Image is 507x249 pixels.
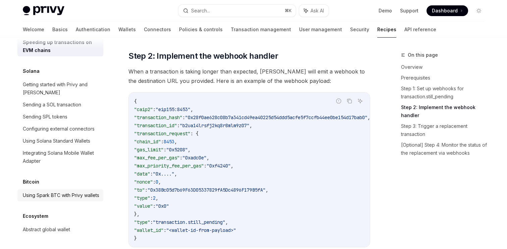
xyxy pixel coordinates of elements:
[299,21,342,38] a: User management
[190,131,199,137] span: : {
[177,122,180,129] span: :
[185,114,368,120] span: "0x28f0ae628c08b7a341cd49ea40225d54ddd5acfe5f7ccfb44ee0be154d17bab0"
[134,235,137,241] span: }
[311,7,324,14] span: Ask AI
[17,147,103,167] a: Integrating Solana Mobile Wallet Adapter
[164,227,166,233] span: :
[174,171,177,177] span: ,
[23,113,67,121] div: Sending SPL tokens
[144,21,171,38] a: Connectors
[150,219,153,225] span: :
[153,203,156,209] span: :
[76,21,110,38] a: Authentication
[17,223,103,236] a: Abstract global wallet
[225,219,228,225] span: ,
[150,195,153,201] span: :
[207,155,209,161] span: ,
[134,106,153,112] span: "caip2"
[134,114,182,120] span: "transaction_hash"
[266,187,268,193] span: ,
[231,21,291,38] a: Transaction management
[401,83,490,102] a: Step 1: Set up webhooks for transaction.still_pending
[164,139,174,145] span: 8453
[249,122,252,129] span: ,
[191,7,210,15] div: Search...
[17,111,103,123] a: Sending SPL tokens
[401,72,490,83] a: Prerequisites
[180,155,182,161] span: :
[153,106,156,112] span: :
[23,101,81,109] div: Sending a SOL transaction
[145,187,148,193] span: :
[432,7,458,14] span: Dashboard
[23,178,39,186] h5: Bitcoin
[128,51,278,61] span: Step 2: Implement the webhook handler
[17,123,103,135] a: Configuring external connectors
[17,79,103,99] a: Getting started with Privy and [PERSON_NAME]
[23,21,44,38] a: Welcome
[427,5,468,16] a: Dashboard
[134,98,137,104] span: {
[23,81,99,97] div: Getting started with Privy and [PERSON_NAME]
[161,139,164,145] span: :
[377,21,396,38] a: Recipes
[179,21,223,38] a: Policies & controls
[134,131,190,137] span: "transaction_request"
[148,187,266,193] span: "0x38Bc05d7b69F63D05337829fA5Dc4896F179B5fA"
[134,122,177,129] span: "transaction_id"
[401,121,490,140] a: Step 3: Trigger a replacement transaction
[182,155,207,161] span: "0xadc0e"
[134,219,150,225] span: "type"
[401,62,490,72] a: Overview
[23,6,64,15] img: light logo
[178,5,296,17] button: Search...⌘K
[23,125,95,133] div: Configuring external connectors
[158,179,161,185] span: ,
[153,195,156,201] span: 2
[134,163,204,169] span: "max_priority_fee_per_gas"
[190,106,193,112] span: ,
[23,212,48,220] h5: Ecosystem
[188,147,190,153] span: ,
[156,195,158,201] span: ,
[153,171,174,177] span: "0x...."
[156,179,158,185] span: 0
[182,114,185,120] span: :
[401,102,490,121] a: Step 2: Implement the webhook handler
[401,140,490,158] a: [Optional] Step 4: Monitor the status of the replacement via webhooks
[23,226,70,234] div: Abstract global wallet
[231,163,233,169] span: ,
[134,179,153,185] span: "nonce"
[134,211,139,217] span: },
[23,191,99,199] div: Using Spark BTC with Privy wallets
[400,7,418,14] a: Support
[166,147,188,153] span: "0x5208"
[153,179,156,185] span: :
[134,203,153,209] span: "value"
[379,7,392,14] a: Demo
[17,189,103,201] a: Using Spark BTC with Privy wallets
[180,122,249,129] span: "b2ua14lrsfj2kq8r8mlm9z07"
[17,135,103,147] a: Using Solana Standard Wallets
[345,97,354,105] button: Copy the contents from the code block
[118,21,136,38] a: Wallets
[299,5,329,17] button: Ask AI
[134,139,161,145] span: "chain_id"
[204,163,207,169] span: :
[156,203,169,209] span: "0x0"
[150,171,153,177] span: :
[156,106,190,112] span: "eip155:8453"
[164,147,166,153] span: :
[134,227,164,233] span: "wallet_id"
[408,51,438,59] span: On this page
[334,97,343,105] button: Report incorrect code
[404,21,436,38] a: API reference
[128,67,370,86] span: When a transaction is taking longer than expected, [PERSON_NAME] will emit a webhook to the desti...
[174,139,177,145] span: ,
[23,67,40,75] h5: Solana
[23,149,99,165] div: Integrating Solana Mobile Wallet Adapter
[52,21,68,38] a: Basics
[473,5,484,16] button: Toggle dark mode
[134,147,164,153] span: "gas_limit"
[285,8,292,13] span: ⌘ K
